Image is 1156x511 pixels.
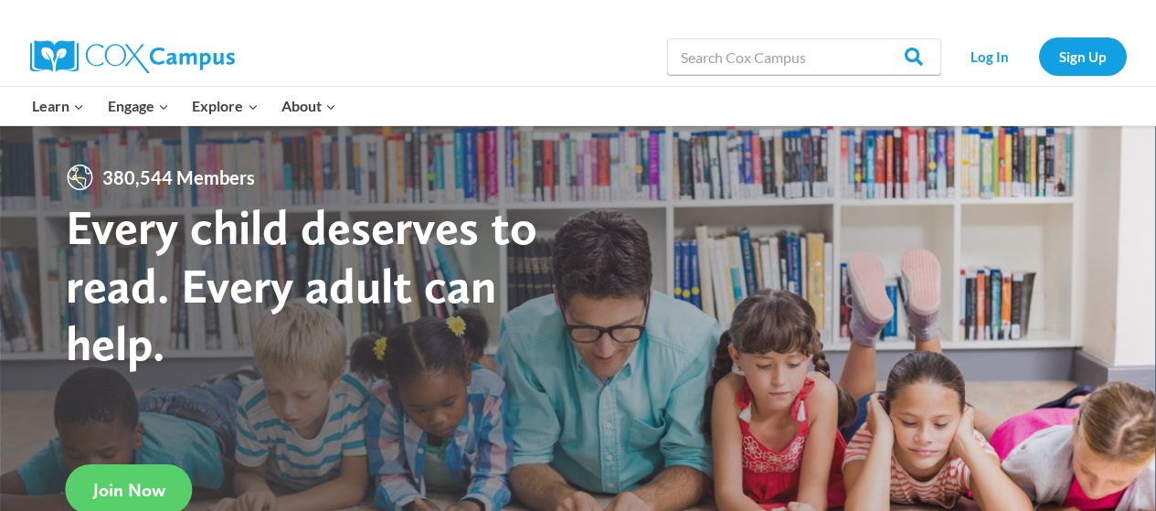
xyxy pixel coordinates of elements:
span: Learn [32,94,84,118]
nav: Secondary Navigation [950,37,1127,75]
strong: Every child deserves to read. Every adult can help. [66,197,537,372]
span: 380,544 Members [95,163,262,192]
a: Sign Up [1039,37,1127,75]
img: Cox Campus [30,40,235,73]
a: Log In [950,37,1030,75]
input: Search Cox Campus [667,38,941,75]
nav: Primary Navigation [21,87,348,125]
span: Join Now [93,479,165,501]
span: Explore [192,94,258,118]
span: About [281,94,336,118]
span: Engage [108,94,169,118]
